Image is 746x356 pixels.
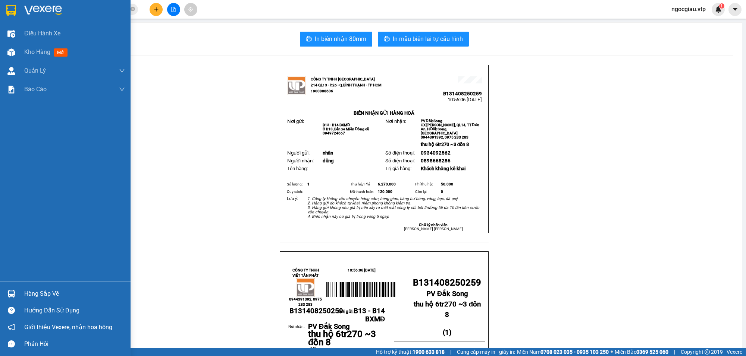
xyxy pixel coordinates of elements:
span: In mẫu biên lai tự cấu hình [393,34,463,44]
span: Người gửi: [287,150,310,156]
span: 0934092562 [421,150,451,156]
span: thu hộ 6tr270 ~3 đồn 8 [308,329,376,347]
span: 0944391392, 0975 283 283 [289,297,322,306]
span: down [119,86,125,92]
span: printer [306,36,312,43]
img: warehouse-icon [7,30,15,38]
button: aim [184,3,197,16]
span: B131408250259 [289,307,343,315]
span: Miền Bắc [615,348,668,356]
span: : [288,347,307,354]
span: CX [PERSON_NAME], QL14, TT Đức An, H Đăk Song, [GEOGRAPHIC_DATA] [421,123,479,135]
span: Lưu ý: [287,196,298,201]
img: icon-new-feature [715,6,722,13]
span: dũng [308,346,324,355]
span: Nơi gửi: [338,309,385,322]
strong: 0708 023 035 - 0935 103 250 [540,349,609,355]
span: Giới thiệu Vexere, nhận hoa hồng [24,322,112,332]
span: close-circle [131,7,135,11]
span: ngocgiau.vtp [665,4,712,14]
span: thu hộ 6tr270 ~3 đồn 8 [421,142,469,147]
span: 120.000 [378,190,392,194]
span: 1 [720,3,723,9]
span: Báo cáo [24,85,47,94]
span: B131408250259 [443,91,482,96]
span: Người nhận: [287,158,314,163]
span: printer [384,36,390,43]
sup: 1 [719,3,724,9]
strong: CÔNG TY TNHH [GEOGRAPHIC_DATA] 214 QL13 - P.26 - Q.BÌNH THẠNH - TP HCM 1900888606 [311,77,382,93]
span: 50.000 [441,182,453,186]
strong: CÔNG TY TNHH VIỆT TÂN PHÁT [292,268,319,277]
img: logo [296,278,315,297]
span: thu hộ 6tr270 ~3 đồn 8 [414,300,481,319]
span: close-circle [131,6,135,13]
span: B13 - B14 BXMĐ [354,307,385,323]
td: Số lượng: [286,181,306,188]
span: Nơi nhận: [385,118,406,124]
div: Hướng dẫn sử dụng [24,305,125,316]
span: B13 - B14 BXMĐ [323,123,350,127]
span: down [119,68,125,74]
span: nhân [323,150,333,156]
span: Quản Lý [24,66,46,75]
button: printerIn mẫu biên lai tự cấu hình [378,32,469,47]
img: warehouse-icon [7,290,15,298]
strong: 0369 525 060 [636,349,668,355]
span: B131408250259 [413,277,481,288]
td: Phí thu hộ: [414,181,440,188]
span: 6.270.000 [378,182,396,186]
span: Ô B13, Bến xe Miền Đông cũ [323,127,369,131]
span: notification [8,324,15,331]
span: Hỗ trợ kỹ thuật: [376,348,445,356]
img: logo-vxr [6,5,16,16]
img: warehouse-icon [7,67,15,75]
span: copyright [705,349,710,355]
span: [PERSON_NAME] [PERSON_NAME] [404,227,463,231]
span: caret-down [732,6,739,13]
span: ⚪️ [611,350,613,353]
span: 1 [307,182,310,186]
button: printerIn biên nhận 80mm [300,32,372,47]
span: Khách không kê khai [421,166,466,171]
span: question-circle [8,307,15,314]
span: PV Đắk Song [308,322,350,331]
span: Kho hàng [24,48,50,55]
span: 10:56:06 [DATE] [348,268,376,272]
span: Số điện thoại: [385,158,415,163]
span: PV Đắk Song [426,290,468,298]
span: | [674,348,675,356]
span: message [8,340,15,347]
td: Nơi nhận: [288,324,308,347]
span: 0944391392, 0975 283 283 [421,135,468,139]
button: caret-down [728,3,742,16]
img: solution-icon [7,86,15,93]
div: Phản hồi [24,338,125,350]
span: Nơi gửi: [287,118,304,124]
strong: ( ) [443,320,452,337]
button: file-add [167,3,180,16]
td: Quy cách: [286,188,306,196]
span: 0898668286 [421,158,451,163]
img: logo [287,76,306,95]
span: 0949724667 [323,131,345,135]
strong: 1900 633 818 [413,349,445,355]
span: dũng [323,158,334,163]
td: Thụ hộ/ Phí [349,181,377,188]
strong: BIÊN NHẬN GỬI HÀNG HOÁ [354,110,414,116]
td: Đã thanh toán: [349,188,377,196]
span: file-add [171,7,176,12]
span: Tên hàng: [287,166,308,171]
span: | [450,348,451,356]
span: In biên nhận 80mm [315,34,366,44]
span: PV Đắk Song [421,119,442,123]
span: Số điện thoại: [385,150,415,156]
img: warehouse-icon [7,48,15,56]
em: 1. Công ty không vận chuyển hàng cấm, hàng gian, hàng hư hỏng, vàng, bạc, đá quý. 2. Hàng gửi do ... [307,196,479,219]
span: Điều hành xe [24,29,60,38]
strong: Chữ ký nhân viên [419,223,448,227]
span: Miền Nam [517,348,609,356]
span: aim [188,7,193,12]
button: plus [150,3,163,16]
span: Trị giá hàng: [385,166,411,171]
